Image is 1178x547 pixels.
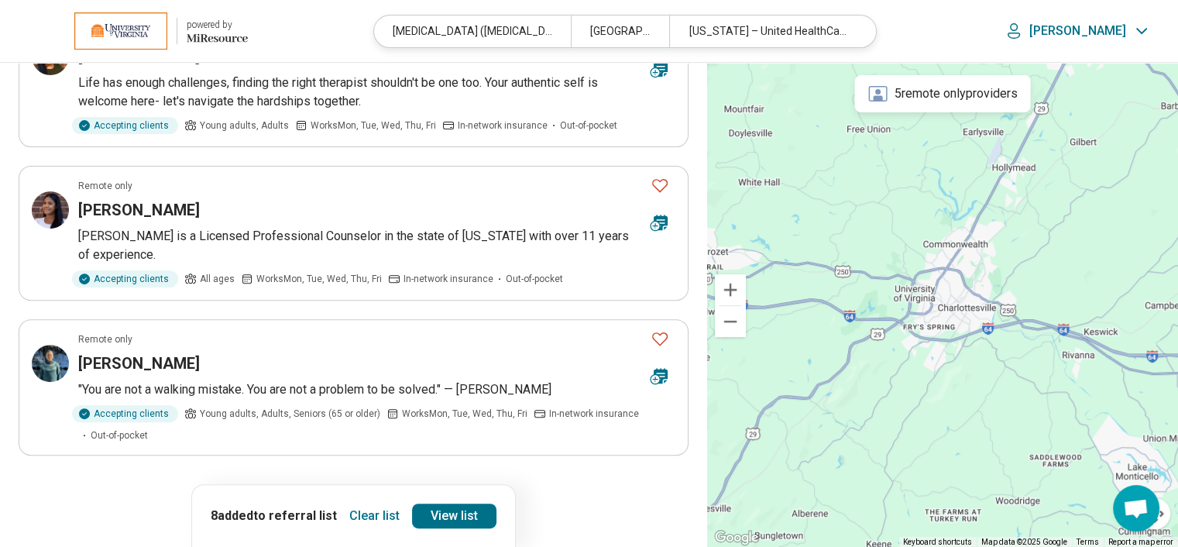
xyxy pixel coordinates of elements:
div: Accepting clients [72,405,178,422]
p: 8 added [211,507,337,525]
button: Zoom in [715,274,746,305]
span: In-network insurance [404,272,493,286]
span: In-network insurance [458,119,548,132]
span: Out-of-pocket [91,428,148,442]
div: powered by [187,18,248,32]
p: [PERSON_NAME] is a Licensed Professional Counselor in the state of [US_STATE] with over 11 years ... [78,227,675,264]
img: University of Virginia [74,12,167,50]
button: Clear list [343,504,406,528]
h3: [PERSON_NAME] [78,199,200,221]
button: Zoom out [715,306,746,337]
span: Works Mon, Tue, Wed, Thu, Fri [256,272,382,286]
span: Out-of-pocket [560,119,617,132]
div: Accepting clients [72,117,178,134]
div: [MEDICAL_DATA] ([MEDICAL_DATA]) [374,15,571,47]
p: Life has enough challenges, finding the right therapist shouldn't be one too. Your authentic self... [78,74,675,111]
div: [GEOGRAPHIC_DATA] [571,15,669,47]
span: Works Mon, Tue, Wed, Thu, Fri [402,407,527,421]
button: Favorite [644,323,675,355]
a: Report a map error [1108,538,1173,546]
div: Open chat [1113,485,1159,532]
h3: [PERSON_NAME] [78,353,200,374]
div: [US_STATE] – United HealthCare Student Resources [669,15,866,47]
p: "You are not a walking mistake. You are not a problem to be solved." — [PERSON_NAME] [78,380,675,399]
button: Favorite [644,170,675,201]
span: Works Mon, Tue, Wed, Thu, Fri [311,119,436,132]
span: Map data ©2025 Google [981,538,1067,546]
span: Young adults, Adults [200,119,289,132]
a: University of Virginiapowered by [25,12,248,50]
p: [PERSON_NAME] [1029,23,1126,39]
span: Young adults, Adults, Seniors (65 or older) [200,407,380,421]
div: 5 remote only providers [854,75,1030,112]
span: to referral list [253,508,337,523]
span: In-network insurance [549,407,639,421]
span: All ages [200,272,235,286]
div: Accepting clients [72,270,178,287]
a: View list [412,504,496,528]
p: Remote only [78,332,132,346]
a: Terms (opens in new tab) [1077,538,1099,546]
span: Out-of-pocket [506,272,563,286]
p: Remote only [78,179,132,193]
